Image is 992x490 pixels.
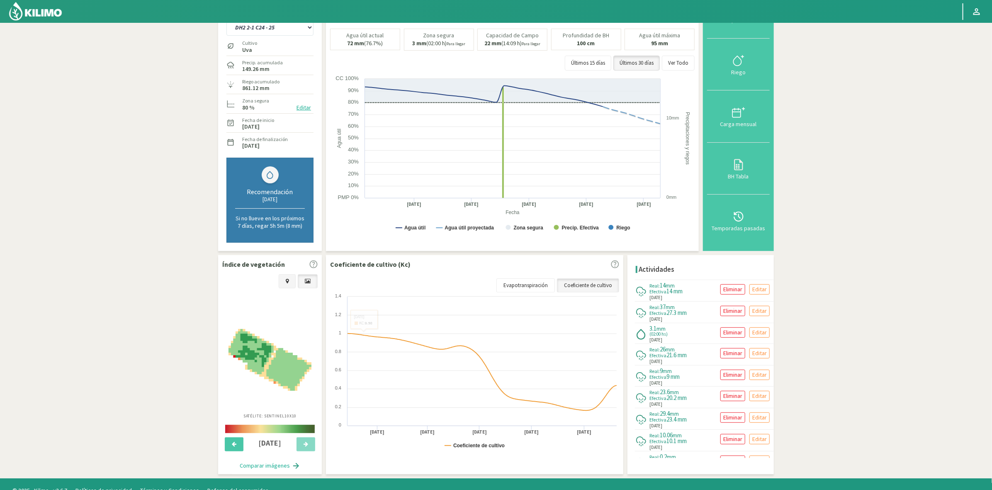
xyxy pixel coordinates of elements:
[749,327,770,338] button: Editar
[662,56,695,71] button: Ver Todo
[656,325,666,332] span: mm
[242,47,257,53] label: Uva
[336,75,359,81] text: CC 100%
[445,225,494,231] text: Agua útil proyectada
[666,115,679,120] text: 10mm
[335,367,341,372] text: 0.6
[486,32,539,39] p: Capacidad de Campo
[649,332,668,336] span: (02:00 hs)
[707,195,770,247] button: Temporadas pasadas
[649,444,662,451] span: [DATE]
[723,370,742,380] p: Eliminar
[412,40,465,47] p: (02:00 h)
[348,111,359,117] text: 70%
[649,380,662,387] span: [DATE]
[557,278,619,293] a: Coeficiente de cultivo
[649,454,660,460] span: Real:
[421,429,435,435] text: [DATE]
[710,225,767,231] div: Temporadas pasadas
[506,209,520,215] text: Fecha
[720,391,745,401] button: Eliminar
[651,39,668,47] b: 95 mm
[649,395,666,401] span: Efectiva
[639,266,674,273] h4: Actividades
[348,123,359,129] text: 60%
[666,437,687,445] span: 10.1 mm
[749,348,770,358] button: Editar
[752,370,767,380] p: Editar
[243,413,297,419] p: Satélite: Sentinel
[348,182,359,188] text: 10%
[649,432,660,439] span: Real:
[720,412,745,423] button: Eliminar
[649,352,666,358] span: Efectiva
[749,284,770,295] button: Editar
[335,293,341,298] text: 1.4
[749,391,770,401] button: Editar
[666,282,675,289] span: mm
[453,443,505,449] text: Coeficiente de cultivo
[673,431,682,439] span: mm
[294,103,314,112] button: Editar
[348,40,383,46] p: (76.7%)
[723,391,742,401] p: Eliminar
[649,283,660,289] span: Real:
[496,278,555,293] a: Evapotranspiración
[335,349,341,354] text: 0.8
[579,201,594,207] text: [DATE]
[348,158,359,165] text: 30%
[649,316,662,323] span: [DATE]
[720,370,745,380] button: Eliminar
[749,412,770,423] button: Editar
[660,281,666,289] span: 14
[749,434,770,444] button: Editar
[8,1,63,21] img: Kilimo
[649,288,666,295] span: Efectiva
[348,134,359,141] text: 50%
[229,329,311,391] img: af06c387-bf1b-4b01-98ac-69a66ddd5310_-_sentinel_-_2025-10-06.png
[670,410,679,417] span: mm
[720,434,745,444] button: Eliminar
[284,413,297,419] span: 10X10
[242,97,269,105] label: Zona segura
[752,391,767,401] p: Editar
[242,105,255,110] label: 80 %
[235,188,305,196] div: Recomendación
[723,349,742,358] p: Eliminar
[484,40,540,47] p: (14:09 h)
[235,215,305,229] p: Si no llueve en los próximos 7 días, regar 5h 5m (8 mm)
[723,456,742,466] p: Eliminar
[666,287,683,295] span: 14 mm
[348,146,359,153] text: 40%
[723,434,742,444] p: Eliminar
[335,312,341,317] text: 1.2
[242,59,283,66] label: Precip. acumulada
[339,422,341,427] text: 0
[222,259,285,269] p: Índice de vegetación
[710,121,767,127] div: Carga mensual
[235,196,305,203] div: [DATE]
[752,328,767,337] p: Editar
[232,458,309,474] button: Comparar imágenes
[723,306,742,316] p: Eliminar
[660,431,673,439] span: 10.06
[404,225,425,231] text: Agua útil
[660,388,670,396] span: 23.6
[514,225,544,231] text: Zona segura
[336,129,342,148] text: Agua útil
[347,32,384,39] p: Agua útil actual
[666,351,687,359] span: 21.6 mm
[339,330,341,335] text: 1
[242,124,260,129] label: [DATE]
[660,303,666,311] span: 37
[242,143,260,149] label: [DATE]
[242,117,274,124] label: Fecha de inicio
[562,225,599,231] text: Precip. Efectiva
[660,367,663,375] span: 9
[484,39,501,47] b: 22 mm
[720,456,745,466] button: Eliminar
[710,69,767,75] div: Riego
[423,32,455,39] p: Zona segura
[749,456,770,466] button: Editar
[649,411,660,417] span: Real:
